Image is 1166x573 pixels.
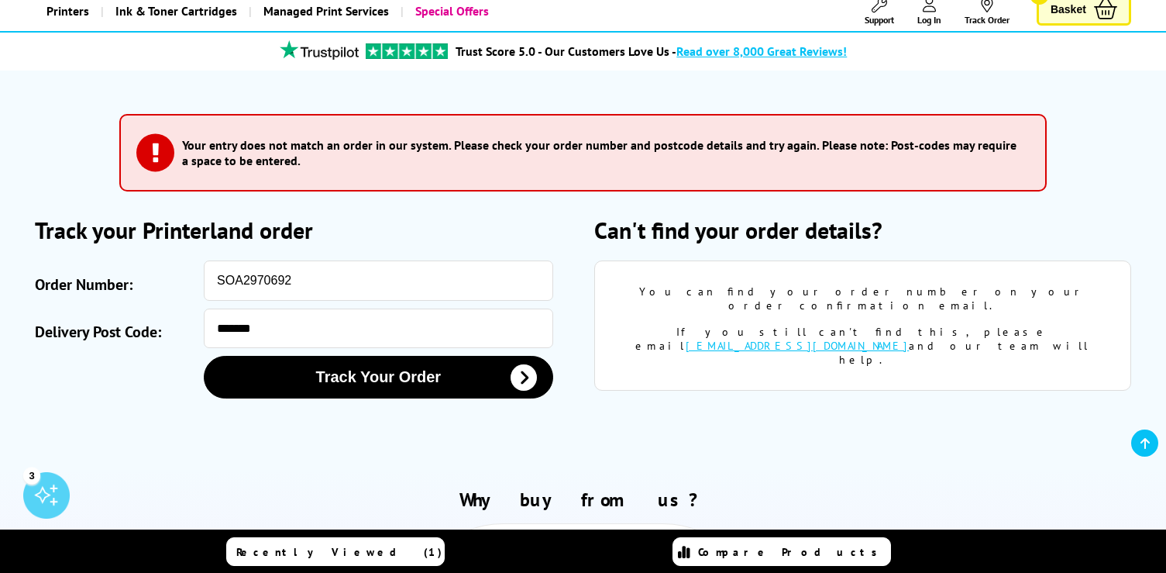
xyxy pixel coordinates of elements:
[366,43,448,59] img: trustpilot rating
[23,467,40,484] div: 3
[698,545,886,559] span: Compare Products
[35,215,572,245] h2: Track your Printerland order
[182,137,1022,168] h3: Your entry does not match an order in our system. Please check your order number and postcode det...
[204,356,553,399] button: Track Your Order
[865,14,894,26] span: Support
[236,545,442,559] span: Recently Viewed (1)
[618,285,1107,312] div: You can find your order number on your order confirmation email.
[35,268,196,301] label: Order Number:
[672,537,891,566] a: Compare Products
[35,316,196,348] label: Delivery Post Code:
[917,14,941,26] span: Log In
[35,488,1131,512] h2: Why buy from us?
[686,339,909,353] a: [EMAIL_ADDRESS][DOMAIN_NAME]
[676,43,847,59] span: Read over 8,000 Great Reviews!
[618,325,1107,367] div: If you still can't find this, please email and our team will help.
[456,43,847,59] a: Trust Score 5.0 - Our Customers Love Us -Read over 8,000 Great Reviews!
[273,40,366,60] img: trustpilot rating
[204,261,553,301] input: eg: SOA123456 or SO123456
[594,215,1131,245] h2: Can't find your order details?
[226,537,445,566] a: Recently Viewed (1)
